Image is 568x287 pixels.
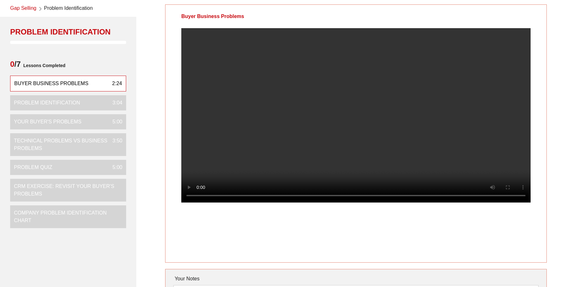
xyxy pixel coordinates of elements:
span: 0 [10,60,14,68]
div: Problem Identification [10,27,126,37]
div: Problem Identification [14,99,80,107]
div: 3:04 [107,99,122,107]
div: 5:00 [107,118,122,126]
div: CRM Exercise: Revisit Your Buyer's Problems [14,183,117,198]
span: /7 [10,59,21,72]
div: Your Buyer's Problems [14,118,81,126]
div: Problem Quiz [14,164,52,171]
div: Technical Problems vs Business Problems [14,137,107,152]
div: Company Problem Identification Chart [14,209,117,224]
span: Lessons Completed [21,59,65,72]
div: 5:00 [107,164,122,171]
div: Buyer Business Problems [165,5,260,28]
div: 3:50 [107,137,122,152]
div: Buyer Business Problems [14,80,88,87]
div: 2:24 [107,80,122,87]
span: Problem Identification [44,4,93,13]
a: Gap Selling [10,4,36,13]
div: Your Notes [173,272,539,285]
